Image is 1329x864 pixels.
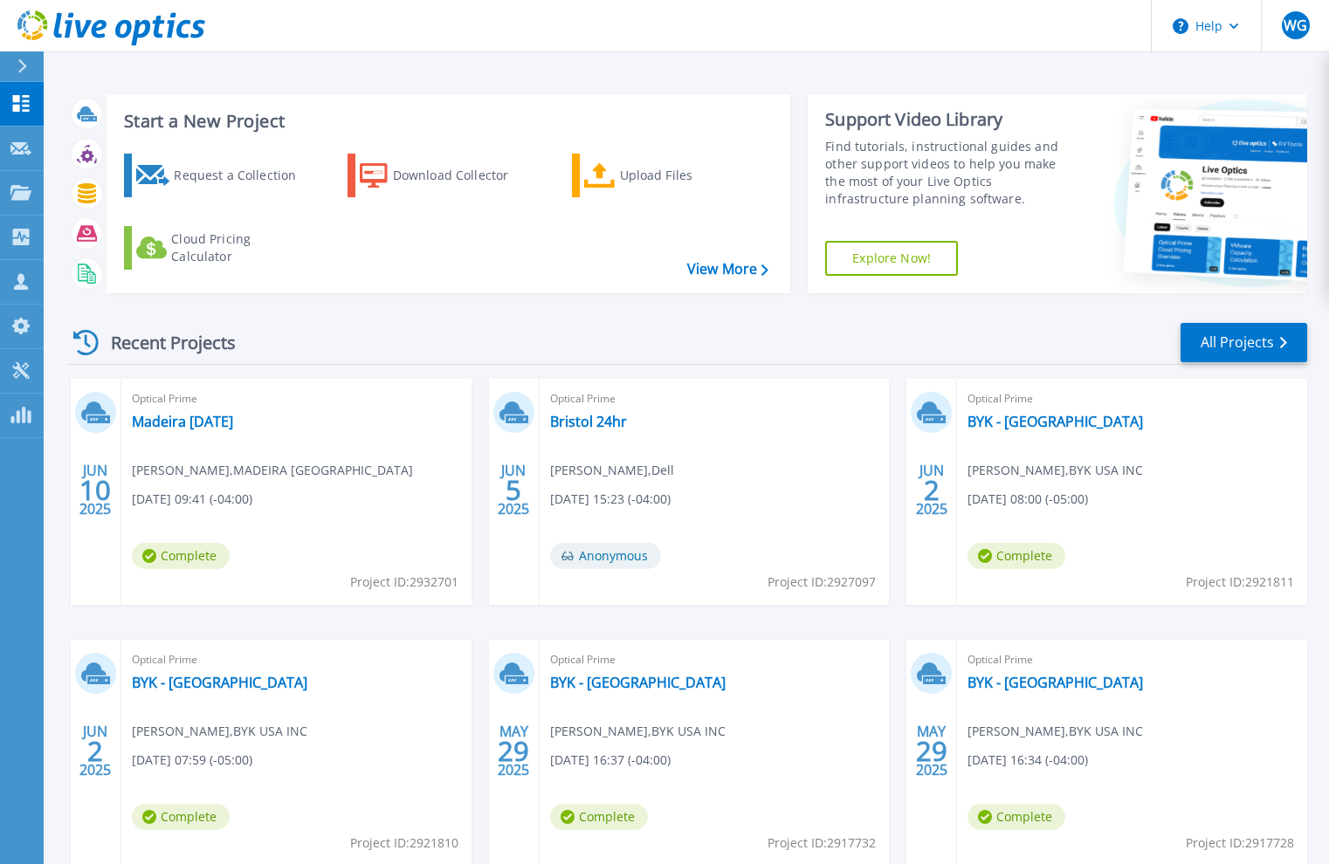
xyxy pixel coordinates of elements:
[132,389,461,408] span: Optical Prime
[132,674,307,691] a: BYK - [GEOGRAPHIC_DATA]
[967,674,1143,691] a: BYK - [GEOGRAPHIC_DATA]
[550,650,879,669] span: Optical Prime
[825,108,1076,131] div: Support Video Library
[967,650,1297,669] span: Optical Prime
[550,389,879,408] span: Optical Prime
[67,321,259,364] div: Recent Projects
[498,744,529,758] span: 29
[132,543,230,569] span: Complete
[550,804,648,830] span: Complete
[350,573,458,592] span: Project ID: 2932701
[350,833,458,853] span: Project ID: 2921810
[687,261,768,278] a: View More
[967,461,1143,480] span: [PERSON_NAME] , BYK USA INC
[550,751,671,770] span: [DATE] 16:37 (-04:00)
[124,112,768,131] h3: Start a New Project
[550,674,726,691] a: BYK - [GEOGRAPHIC_DATA]
[967,751,1088,770] span: [DATE] 16:34 (-04:00)
[132,490,252,509] span: [DATE] 09:41 (-04:00)
[967,413,1143,430] a: BYK - [GEOGRAPHIC_DATA]
[550,543,661,569] span: Anonymous
[967,804,1065,830] span: Complete
[171,230,311,265] div: Cloud Pricing Calculator
[79,483,111,497] span: 10
[550,461,674,480] span: [PERSON_NAME] , Dell
[497,719,530,783] div: MAY 2025
[1284,18,1307,32] span: WG
[132,804,230,830] span: Complete
[132,461,413,480] span: [PERSON_NAME] , MADEIRA [GEOGRAPHIC_DATA]
[1186,573,1294,592] span: Project ID: 2921811
[967,722,1143,741] span: [PERSON_NAME] , BYK USA INC
[572,154,767,197] a: Upload Files
[124,154,319,197] a: Request a Collection
[506,483,521,497] span: 5
[967,543,1065,569] span: Complete
[132,413,233,430] a: Madeira [DATE]
[174,158,313,193] div: Request a Collection
[915,458,948,522] div: JUN 2025
[967,389,1297,408] span: Optical Prime
[916,744,947,758] span: 29
[768,833,876,853] span: Project ID: 2917732
[768,573,876,592] span: Project ID: 2927097
[620,158,760,193] div: Upload Files
[550,490,671,509] span: [DATE] 15:23 (-04:00)
[132,650,461,669] span: Optical Prime
[825,138,1076,208] div: Find tutorials, instructional guides and other support videos to help you make the most of your L...
[550,413,627,430] a: Bristol 24hr
[79,458,112,522] div: JUN 2025
[348,154,542,197] a: Download Collector
[124,226,319,270] a: Cloud Pricing Calculator
[924,483,940,497] span: 2
[497,458,530,522] div: JUN 2025
[1186,833,1294,853] span: Project ID: 2917728
[87,744,103,758] span: 2
[1181,323,1307,362] a: All Projects
[825,241,958,276] a: Explore Now!
[132,722,307,741] span: [PERSON_NAME] , BYK USA INC
[132,751,252,770] span: [DATE] 07:59 (-05:00)
[915,719,948,783] div: MAY 2025
[967,490,1088,509] span: [DATE] 08:00 (-05:00)
[550,722,726,741] span: [PERSON_NAME] , BYK USA INC
[79,719,112,783] div: JUN 2025
[393,158,533,193] div: Download Collector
